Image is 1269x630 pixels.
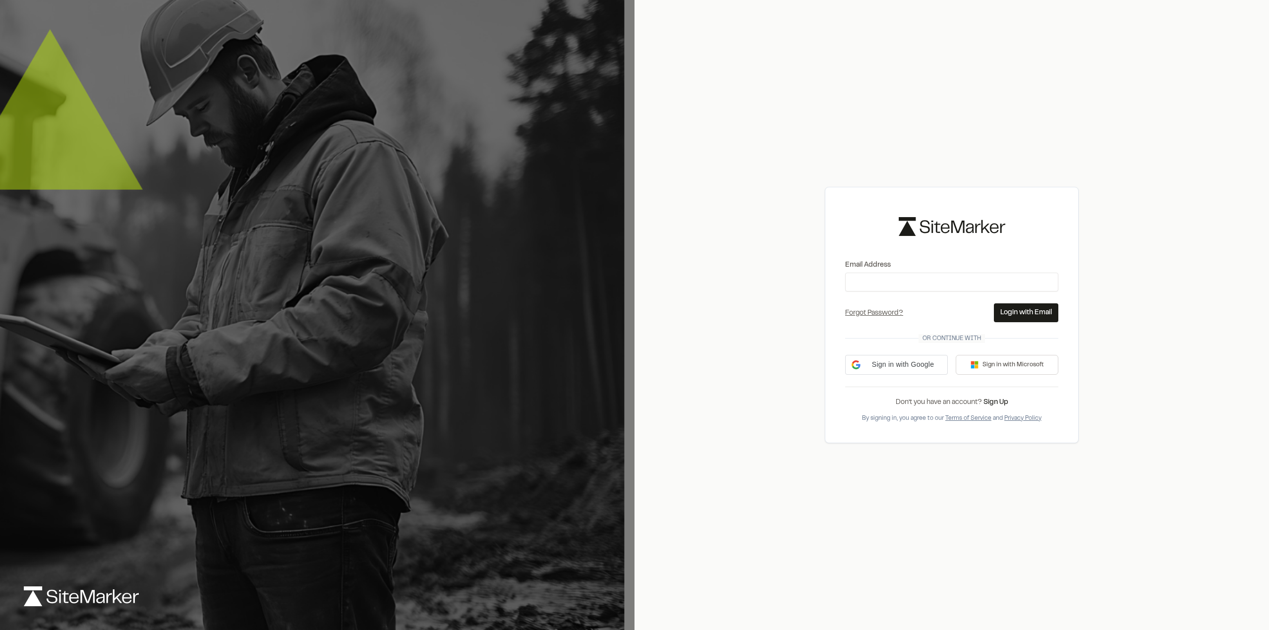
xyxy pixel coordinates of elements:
[945,414,991,423] button: Terms of Service
[865,359,941,370] span: Sign in with Google
[24,586,139,606] img: logo-white-rebrand.svg
[1004,414,1041,423] button: Privacy Policy
[845,355,948,375] div: Sign in with Google
[956,355,1058,375] button: Sign in with Microsoft
[994,303,1058,322] button: Login with Email
[845,260,1058,271] label: Email Address
[899,217,1005,235] img: logo-black-rebrand.svg
[983,400,1008,405] a: Sign Up
[845,414,1058,423] div: By signing in, you agree to our and
[845,310,903,316] a: Forgot Password?
[845,397,1058,408] div: Don’t you have an account?
[919,334,985,343] span: Or continue with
